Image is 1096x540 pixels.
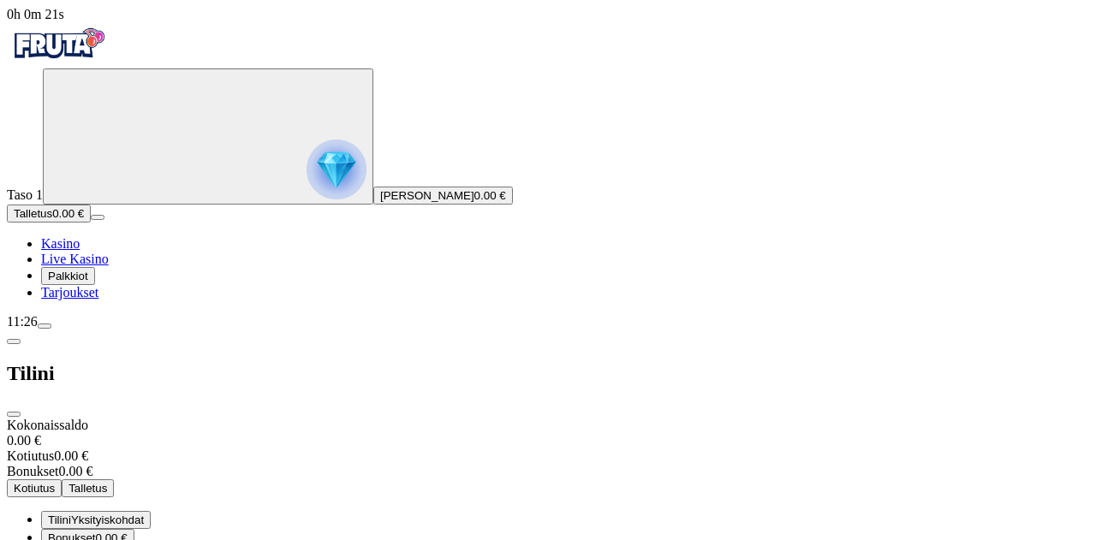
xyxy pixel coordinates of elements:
[7,314,38,329] span: 11:26
[14,207,52,220] span: Talletus
[52,207,84,220] span: 0.00 €
[7,205,91,223] button: Talletusplus icon0.00 €
[41,267,95,285] button: reward iconPalkkiot
[71,513,144,526] span: Yksityiskohdat
[7,362,1089,385] h2: Tilini
[7,464,58,478] span: Bonukset
[7,53,110,68] a: Fruta
[62,479,114,497] button: Talletus
[48,270,88,282] span: Palkkiot
[380,189,474,202] span: [PERSON_NAME]
[7,412,21,417] button: close
[68,482,107,495] span: Talletus
[41,236,80,251] a: diamond iconKasino
[41,511,151,529] button: user-circle iconTiliniYksityiskohdat
[7,448,1089,464] div: 0.00 €
[7,22,110,65] img: Fruta
[7,22,1089,300] nav: Primary
[7,433,1089,448] div: 0.00 €
[38,323,51,329] button: menu
[7,7,64,21] span: user session time
[48,513,71,526] span: Tilini
[474,189,506,202] span: 0.00 €
[7,448,54,463] span: Kotiutus
[41,252,109,266] a: poker-chip iconLive Kasino
[7,479,62,497] button: Kotiutus
[41,252,109,266] span: Live Kasino
[91,215,104,220] button: menu
[7,339,21,344] button: chevron-left icon
[41,285,98,300] span: Tarjoukset
[41,236,80,251] span: Kasino
[307,139,366,199] img: reward progress
[7,187,43,202] span: Taso 1
[7,418,1089,448] div: Kokonaissaldo
[7,464,1089,479] div: 0.00 €
[14,482,55,495] span: Kotiutus
[43,68,373,205] button: reward progress
[41,285,98,300] a: gift-inverted iconTarjoukset
[373,187,513,205] button: [PERSON_NAME]0.00 €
